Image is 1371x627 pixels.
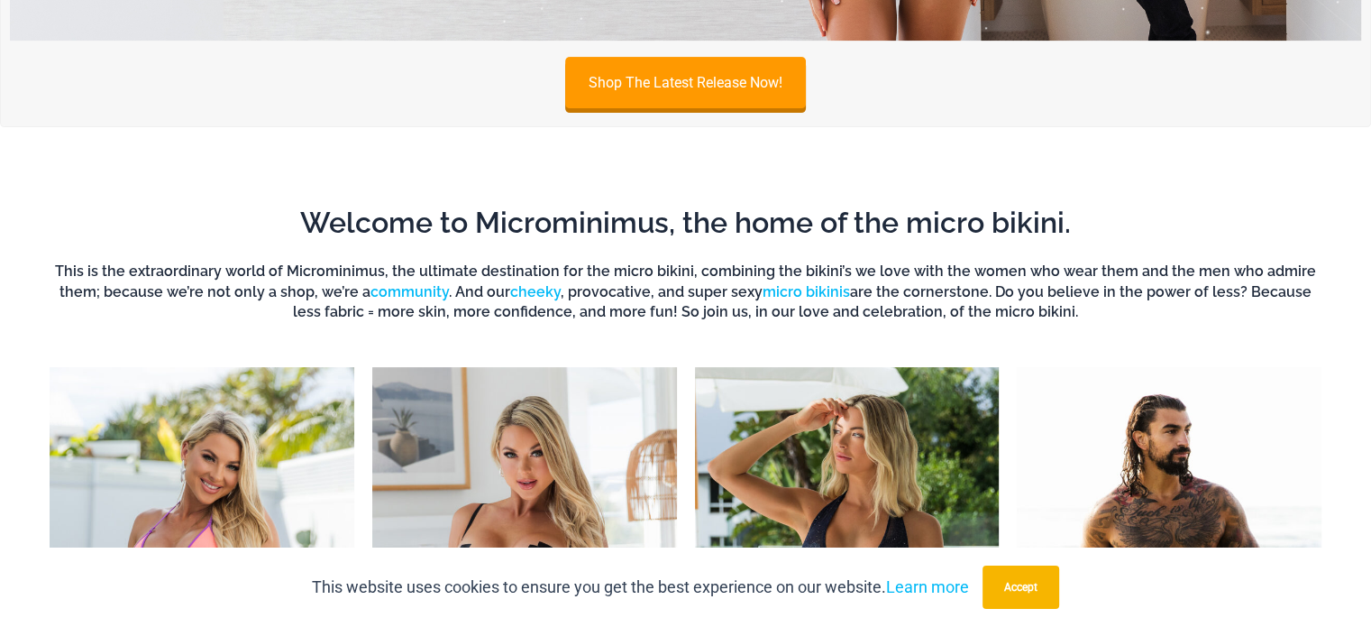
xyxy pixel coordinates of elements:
[50,204,1321,242] h2: Welcome to Microminimus, the home of the micro bikini.
[510,283,561,300] a: cheeky
[50,262,1321,322] h6: This is the extraordinary world of Microminimus, the ultimate destination for the micro bikini, c...
[886,577,969,596] a: Learn more
[763,283,850,300] a: micro bikinis
[565,57,806,108] a: Shop The Latest Release Now!
[983,566,1059,609] button: Accept
[370,283,449,300] a: community
[312,574,969,601] p: This website uses cookies to ensure you get the best experience on our website.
